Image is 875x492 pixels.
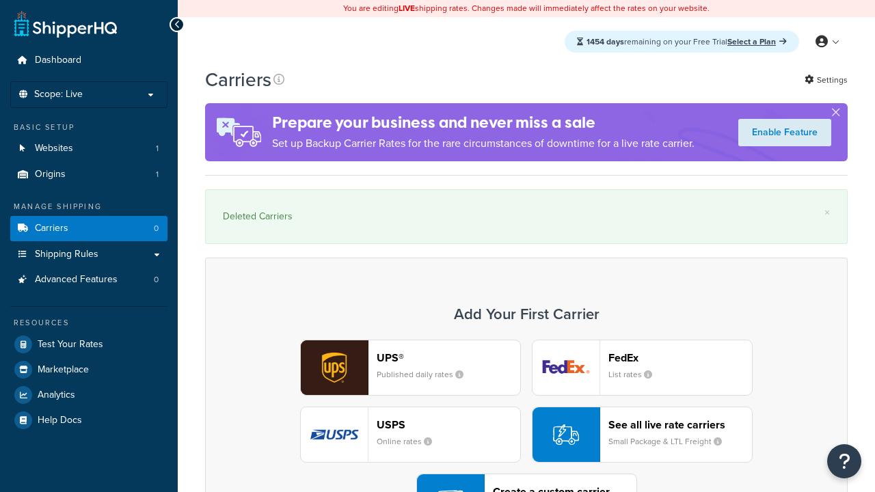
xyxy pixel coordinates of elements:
[10,162,167,187] li: Origins
[10,216,167,241] li: Carriers
[156,143,159,154] span: 1
[154,274,159,286] span: 0
[738,119,831,146] a: Enable Feature
[10,216,167,241] a: Carriers 0
[35,143,73,154] span: Websites
[10,317,167,329] div: Resources
[154,223,159,234] span: 0
[10,242,167,267] a: Shipping Rules
[34,89,83,100] span: Scope: Live
[10,408,167,433] a: Help Docs
[377,418,520,431] header: USPS
[219,306,833,323] h3: Add Your First Carrier
[608,435,733,448] small: Small Package & LTL Freight
[35,223,68,234] span: Carriers
[272,111,695,134] h4: Prepare your business and never miss a sale
[301,407,368,462] img: usps logo
[272,134,695,153] p: Set up Backup Carrier Rates for the rare circumstances of downtime for a live rate carrier.
[35,169,66,180] span: Origins
[205,66,271,93] h1: Carriers
[35,274,118,286] span: Advanced Features
[10,201,167,213] div: Manage Shipping
[38,364,89,376] span: Marketplace
[533,340,600,395] img: fedEx logo
[10,383,167,407] a: Analytics
[38,339,103,351] span: Test Your Rates
[377,435,443,448] small: Online rates
[10,267,167,292] a: Advanced Features 0
[35,55,81,66] span: Dashboard
[10,48,167,73] a: Dashboard
[14,10,117,38] a: ShipperHQ Home
[301,340,368,395] img: ups logo
[565,31,799,53] div: remaining on your Free Trial
[553,422,579,448] img: icon-carrier-liverate-becf4550.svg
[399,2,415,14] b: LIVE
[824,207,830,218] a: ×
[10,332,167,357] a: Test Your Rates
[38,389,75,401] span: Analytics
[10,136,167,161] a: Websites 1
[35,249,98,260] span: Shipping Rules
[805,70,848,90] a: Settings
[377,368,474,381] small: Published daily rates
[38,415,82,426] span: Help Docs
[377,351,520,364] header: UPS®
[827,444,861,478] button: Open Resource Center
[156,169,159,180] span: 1
[608,368,663,381] small: List rates
[532,407,753,463] button: See all live rate carriersSmall Package & LTL Freight
[10,122,167,133] div: Basic Setup
[300,340,521,396] button: ups logoUPS®Published daily rates
[727,36,787,48] a: Select a Plan
[10,267,167,292] li: Advanced Features
[10,357,167,382] a: Marketplace
[223,207,830,226] div: Deleted Carriers
[300,407,521,463] button: usps logoUSPSOnline rates
[608,351,752,364] header: FedEx
[608,418,752,431] header: See all live rate carriers
[10,162,167,187] a: Origins 1
[532,340,753,396] button: fedEx logoFedExList rates
[587,36,624,48] strong: 1454 days
[10,136,167,161] li: Websites
[205,103,272,161] img: ad-rules-rateshop-fe6ec290ccb7230408bd80ed9643f0289d75e0ffd9eb532fc0e269fcd187b520.png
